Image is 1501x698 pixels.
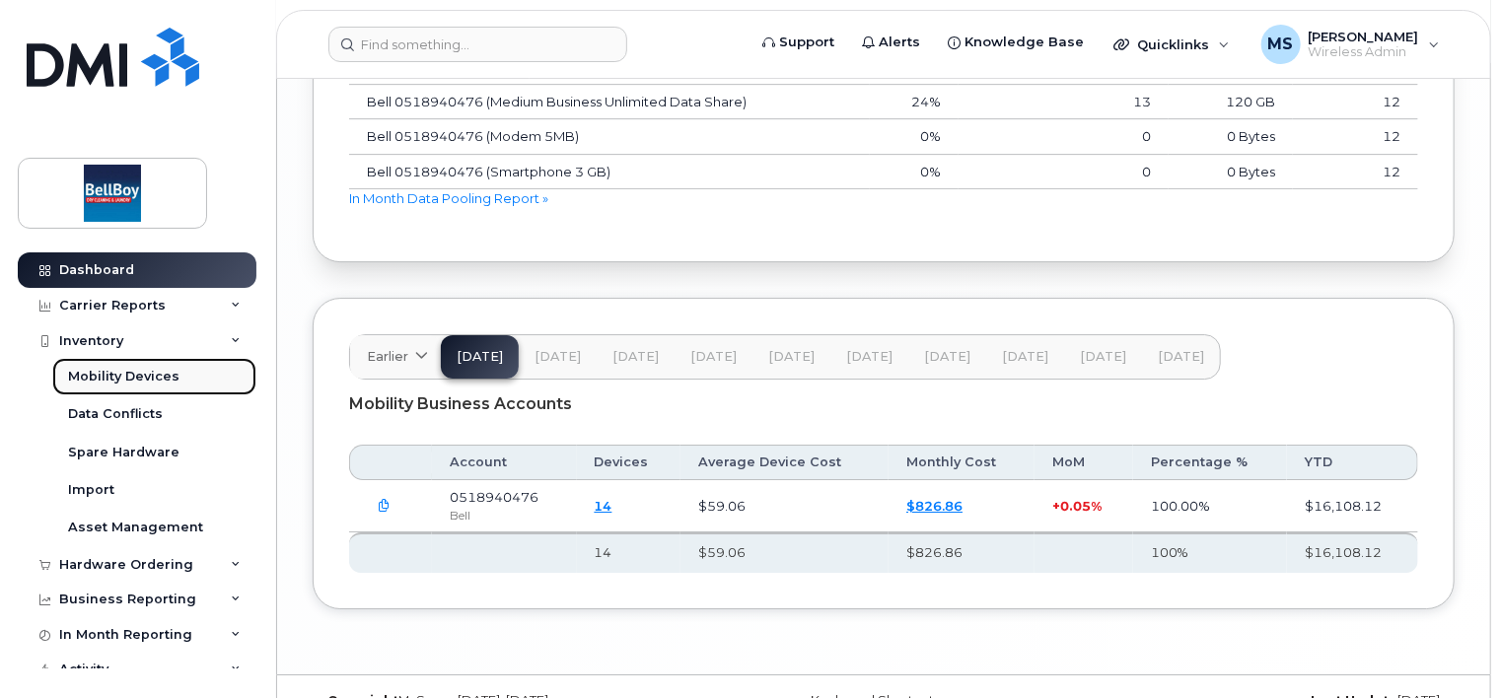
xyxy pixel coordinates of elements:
[1268,33,1294,56] span: MS
[1169,155,1294,190] td: 0 Bytes
[1293,85,1418,120] td: 12
[535,349,581,365] span: [DATE]
[965,33,1084,52] span: Knowledge Base
[959,155,1169,190] td: 0
[779,33,834,52] span: Support
[349,190,548,206] a: In Month Data Pooling Report »
[959,119,1169,155] td: 0
[690,349,737,365] span: [DATE]
[1293,119,1418,155] td: 12
[1293,155,1418,190] td: 12
[1080,349,1126,365] span: [DATE]
[1158,349,1204,365] span: [DATE]
[1287,480,1418,532] td: $16,108.12
[906,498,963,514] a: $826.86
[1060,498,1102,514] span: 0.05%
[749,23,848,62] a: Support
[350,335,441,379] a: Earlier
[577,445,681,480] th: Devices
[1133,445,1287,480] th: Percentage %
[680,480,889,532] td: $59.06
[450,508,470,523] span: Bell
[1133,532,1287,572] th: 100%
[870,85,959,120] td: 24%
[1100,25,1244,64] div: Quicklinks
[577,532,681,572] th: 14
[870,155,959,190] td: 0%
[612,349,659,365] span: [DATE]
[1002,349,1048,365] span: [DATE]
[349,119,870,155] td: Bell 0518940476 (Modem 5MB)
[889,532,1035,572] th: $826.86
[879,33,920,52] span: Alerts
[1133,480,1287,532] td: 100.00%
[680,532,889,572] th: $59.06
[432,445,577,480] th: Account
[889,445,1035,480] th: Monthly Cost
[1287,445,1418,480] th: YTD
[1309,44,1419,60] span: Wireless Admin
[1137,36,1209,52] span: Quicklinks
[1309,29,1419,44] span: [PERSON_NAME]
[1248,25,1454,64] div: Michelle Stapledon
[1169,119,1294,155] td: 0 Bytes
[595,498,612,514] a: 14
[1052,498,1060,514] span: +
[924,349,970,365] span: [DATE]
[848,23,934,62] a: Alerts
[768,349,815,365] span: [DATE]
[450,489,538,505] span: 0518940476
[959,85,1169,120] td: 13
[1287,532,1418,572] th: $16,108.12
[680,445,889,480] th: Average Device Cost
[349,85,870,120] td: Bell 0518940476 (Medium Business Unlimited Data Share)
[846,349,893,365] span: [DATE]
[367,347,408,366] span: Earlier
[349,380,1418,429] div: Mobility Business Accounts
[870,119,959,155] td: 0%
[1169,85,1294,120] td: 120 GB
[328,27,627,62] input: Find something...
[1035,445,1133,480] th: MoM
[934,23,1098,62] a: Knowledge Base
[349,155,870,190] td: Bell 0518940476 (Smartphone 3 GB)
